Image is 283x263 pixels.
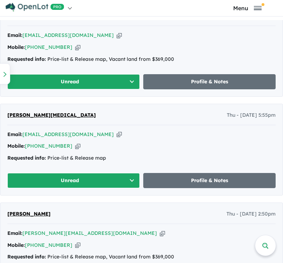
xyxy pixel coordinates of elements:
[25,242,72,248] a: [PHONE_NUMBER]
[7,55,276,64] div: Price-list & Release map, Vacant land from $369,000
[7,230,22,236] strong: Email:
[25,44,72,50] a: [PHONE_NUMBER]
[7,44,25,50] strong: Mobile:
[117,131,122,138] button: Copy
[7,143,25,149] strong: Mobile:
[143,74,276,89] a: Profile & Notes
[6,3,64,12] img: Openlot PRO Logo White
[25,143,72,149] a: [PHONE_NUMBER]
[7,242,25,248] strong: Mobile:
[7,32,22,38] strong: Email:
[7,112,96,118] span: [PERSON_NAME][MEDICAL_DATA]
[7,253,276,261] div: Price-list & Release map, Vacant land from $369,000
[75,242,80,249] button: Copy
[22,131,114,137] a: [EMAIL_ADDRESS][DOMAIN_NAME]
[7,131,22,137] strong: Email:
[7,210,51,218] a: [PERSON_NAME]
[227,111,276,120] span: Thu - [DATE] 5:55pm
[7,111,96,120] a: [PERSON_NAME][MEDICAL_DATA]
[117,32,122,39] button: Copy
[7,254,46,260] strong: Requested info:
[7,56,46,62] strong: Requested info:
[7,74,140,89] button: Unread
[143,173,276,188] a: Profile & Notes
[213,5,281,11] button: Toggle navigation
[75,142,80,150] button: Copy
[7,173,140,188] button: Unread
[75,44,80,51] button: Copy
[22,32,114,38] a: [EMAIL_ADDRESS][DOMAIN_NAME]
[226,210,276,218] span: Thu - [DATE] 2:50pm
[160,230,165,237] button: Copy
[7,154,276,162] div: Price-list & Release map
[7,211,51,217] span: [PERSON_NAME]
[7,155,46,161] strong: Requested info:
[22,230,157,236] a: [PERSON_NAME][EMAIL_ADDRESS][DOMAIN_NAME]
